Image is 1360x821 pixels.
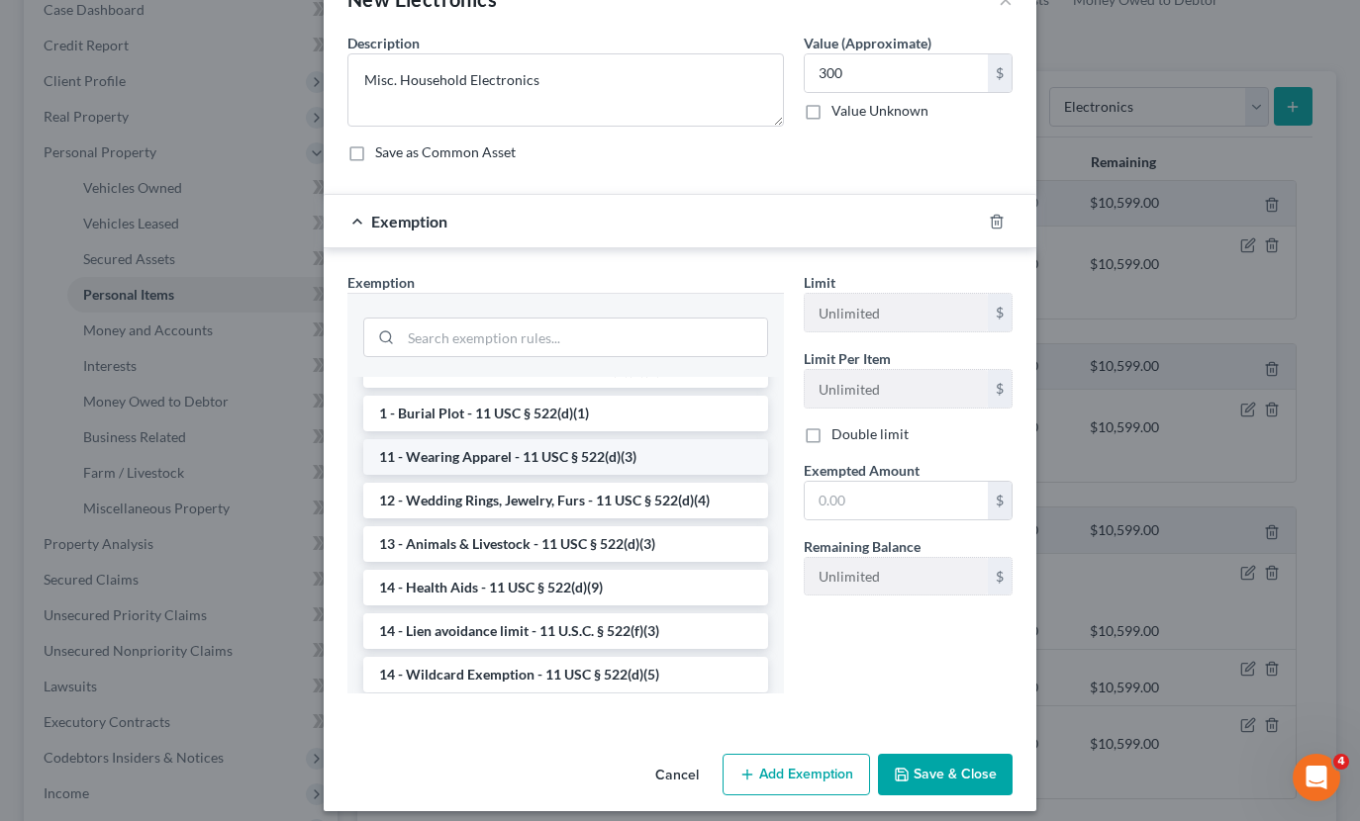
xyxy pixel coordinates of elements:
div: $ [988,558,1012,595]
div: $ [988,294,1012,331]
label: Save as Common Asset [375,142,516,162]
button: Save & Close [878,754,1013,795]
input: -- [805,370,988,408]
label: Double limit [831,424,909,444]
input: -- [805,558,988,595]
span: Exemption [347,274,415,291]
label: Value Unknown [831,101,928,121]
div: $ [988,370,1012,408]
button: Add Exemption [723,754,870,795]
label: Remaining Balance [804,536,921,557]
input: Search exemption rules... [401,319,767,356]
input: 0.00 [805,482,988,519]
iframe: Intercom live chat [1293,754,1340,801]
li: 1 - Burial Plot - 11 USC § 522(d)(1) [363,396,768,431]
label: Limit Per Item [804,348,891,369]
span: Limit [804,274,835,291]
span: Description [347,35,420,51]
button: Cancel [639,756,715,795]
div: $ [988,54,1012,92]
span: 4 [1333,754,1349,770]
li: 14 - Health Aids - 11 USC § 522(d)(9) [363,570,768,605]
span: Exemption [371,212,447,230]
input: 0.00 [805,54,988,92]
li: 13 - Animals & Livestock - 11 USC § 522(d)(3) [363,526,768,562]
span: Exempted Amount [804,462,920,479]
li: 12 - Wedding Rings, Jewelry, Furs - 11 USC § 522(d)(4) [363,483,768,518]
div: $ [988,482,1012,519]
li: 14 - Lien avoidance limit - 11 U.S.C. § 522(f)(3) [363,613,768,649]
li: 11 - Wearing Apparel - 11 USC § 522(d)(3) [363,439,768,475]
label: Value (Approximate) [804,33,931,53]
li: 14 - Wildcard Exemption - 11 USC § 522(d)(5) [363,657,768,692]
input: -- [805,294,988,331]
